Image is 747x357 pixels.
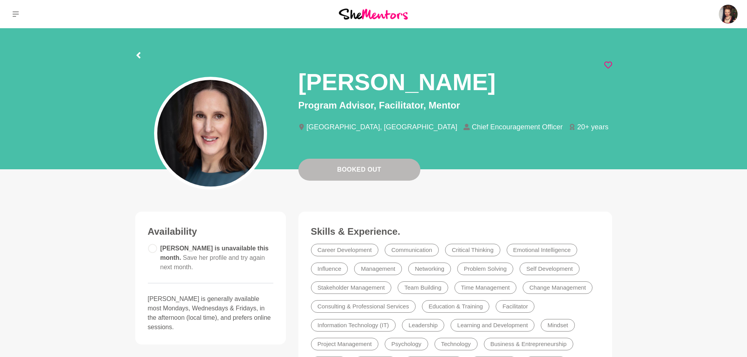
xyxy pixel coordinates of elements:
li: [GEOGRAPHIC_DATA], [GEOGRAPHIC_DATA] [298,123,464,130]
span: Save her profile and try again next month. [160,254,265,270]
h3: Availability [148,226,273,237]
span: [PERSON_NAME] is unavailable this month. [160,245,269,270]
p: [PERSON_NAME] is generally available most Mondays, Wednesdays & Fridays, in the afternoon (local ... [148,294,273,332]
li: Chief Encouragement Officer [463,123,569,130]
h3: Skills & Experience. [311,226,600,237]
img: Jessica Mortimer [719,5,738,24]
h1: [PERSON_NAME] [298,67,496,97]
li: 20+ years [569,123,615,130]
p: Program Advisor, Facilitator, Mentor [298,98,612,112]
img: She Mentors Logo [339,9,408,19]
